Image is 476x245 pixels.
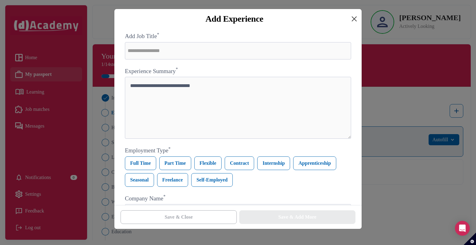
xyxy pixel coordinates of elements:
label: Employment Type [125,146,351,155]
div: Save & Add More [278,213,316,221]
div: Open Intercom Messenger [455,221,470,236]
button: Save & Add More [239,210,355,224]
label: Freelance [157,173,188,187]
div: Save & Close [165,213,193,221]
label: Company Name [125,194,351,203]
label: Internship [257,156,290,170]
button: Set cookie preferences [464,233,476,245]
label: Full Time [125,156,156,170]
label: Add Job Title [125,32,351,41]
button: Save & Close [121,210,237,224]
button: Close [349,14,359,24]
label: Contract [225,156,254,170]
label: Apprenticeship [293,156,336,170]
label: Flexible [194,156,222,170]
label: Part Time [159,156,191,170]
label: Self-Employed [191,173,233,187]
label: Experience Summary [125,67,351,76]
div: Add Experience [119,14,349,24]
label: Seasonal [125,173,154,187]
